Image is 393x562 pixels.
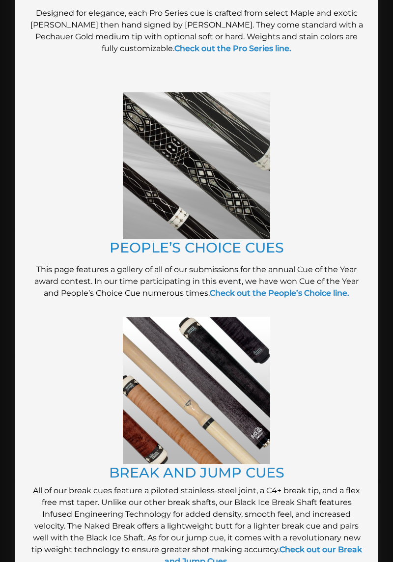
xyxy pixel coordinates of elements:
a: BREAK AND JUMP CUES [109,464,284,481]
a: Check out the People’s Choice line. [210,288,349,298]
p: Designed for elegance, each Pro Series cue is crafted from select Maple and exotic [PERSON_NAME] ... [29,7,364,55]
p: This page features a gallery of all of our submissions for the annual Cue of the Year award conte... [29,264,364,299]
a: Check out the Pro Series line. [174,44,291,53]
a: PEOPLE’S CHOICE CUES [110,239,284,256]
